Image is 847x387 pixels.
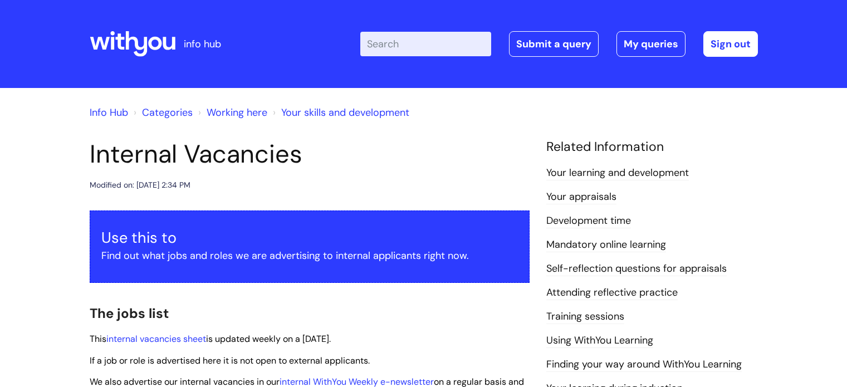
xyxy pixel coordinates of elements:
[142,106,193,119] a: Categories
[101,229,518,247] h3: Use this to
[90,333,331,345] span: This is updated weekly on a [DATE].
[360,31,758,57] div: | -
[703,31,758,57] a: Sign out
[546,139,758,155] h4: Related Information
[90,355,370,366] span: If a job or role is advertised here it is not open to external applicants.
[281,106,409,119] a: Your skills and development
[360,32,491,56] input: Search
[270,104,409,121] li: Your skills and development
[207,106,267,119] a: Working here
[616,31,686,57] a: My queries
[546,310,624,324] a: Training sessions
[90,178,190,192] div: Modified on: [DATE] 2:34 PM
[90,106,128,119] a: Info Hub
[546,214,631,228] a: Development time
[546,286,678,300] a: Attending reflective practice
[546,262,727,276] a: Self-reflection questions for appraisals
[90,139,530,169] h1: Internal Vacancies
[106,333,206,345] a: internal vacancies sheet
[546,166,689,180] a: Your learning and development
[509,31,599,57] a: Submit a query
[195,104,267,121] li: Working here
[546,238,666,252] a: Mandatory online learning
[546,190,616,204] a: Your appraisals
[131,104,193,121] li: Solution home
[90,305,169,322] span: The jobs list
[184,35,221,53] p: info hub
[546,357,742,372] a: Finding your way around WithYou Learning
[546,334,653,348] a: Using WithYou Learning
[101,247,518,264] p: Find out what jobs and roles we are advertising to internal applicants right now.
